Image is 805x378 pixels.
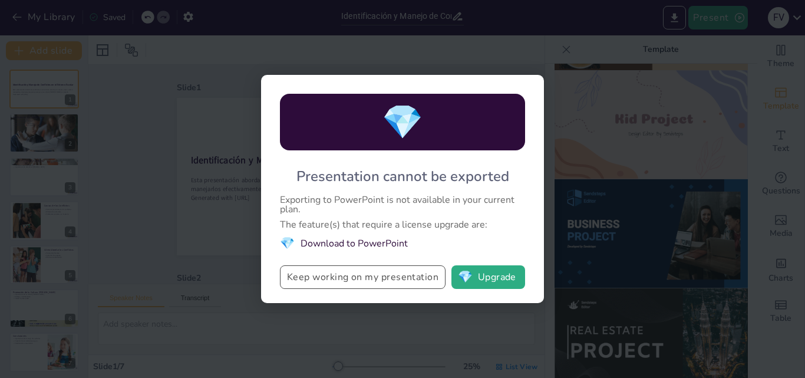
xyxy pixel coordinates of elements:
div: Presentation cannot be exported [296,167,509,186]
li: Download to PowerPoint [280,235,525,251]
div: The feature(s) that require a license upgrade are: [280,220,525,229]
button: Keep working on my presentation [280,265,446,289]
span: diamond [280,235,295,251]
span: diamond [458,271,473,283]
span: diamond [382,100,423,145]
div: Exporting to PowerPoint is not available in your current plan. [280,195,525,214]
button: diamondUpgrade [451,265,525,289]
